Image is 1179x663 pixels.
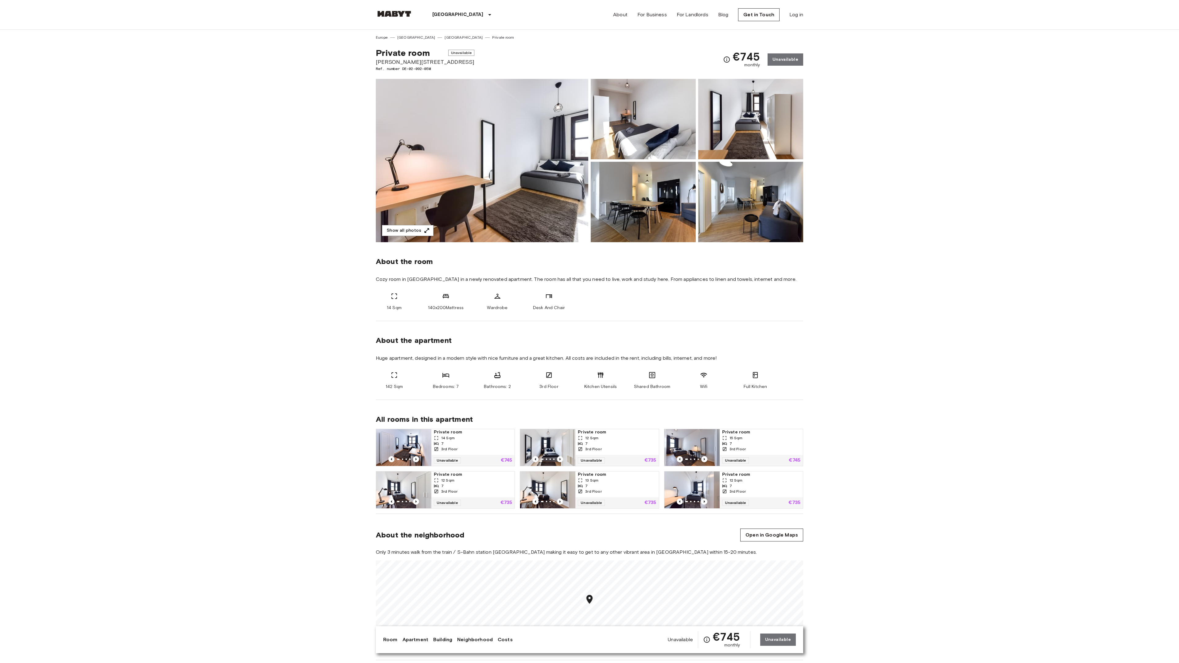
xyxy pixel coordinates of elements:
div: Map marker [584,594,595,607]
span: Full Kitchen [744,384,767,390]
a: Marketing picture of unit DE-02-092-02MPrevious imagePrevious imagePrivate room13 Sqm73rd FloorUn... [520,471,659,509]
p: €735 [788,500,800,505]
span: 7 [730,441,732,446]
button: Previous image [557,456,563,462]
span: 7 [585,483,588,489]
span: Unavailable [722,457,749,463]
a: About [613,11,628,18]
canvas: Map [376,560,803,653]
span: 3rd Floor [730,489,746,494]
a: [GEOGRAPHIC_DATA] [397,35,435,40]
a: Neighborhood [457,636,493,643]
span: Kitchen Utensils [584,384,617,390]
button: Previous image [413,498,419,505]
span: 7 [441,441,444,446]
img: Marketing picture of unit DE-02-092-04M [664,429,720,466]
span: Unavailable [434,500,461,506]
a: Building [433,636,452,643]
a: Costs [498,636,513,643]
button: Previous image [388,498,395,505]
span: Unavailable [434,457,461,463]
button: Previous image [677,498,683,505]
span: Unavailable [578,500,605,506]
a: Open in Google Maps [740,529,803,541]
p: [GEOGRAPHIC_DATA] [432,11,484,18]
span: 140x200Mattress [428,305,464,311]
a: Marketing picture of unit DE-02-092-01MPrevious imagePrevious imagePrivate room12 Sqm73rd FloorUn... [664,471,803,509]
p: €735 [644,500,656,505]
a: Get in Touch [738,8,780,21]
img: Habyt [376,11,413,17]
svg: Check cost overview for full price breakdown. Please note that discounts apply to new joiners onl... [723,56,730,63]
span: Desk And Chair [533,305,565,311]
span: 3rd Floor [730,446,746,452]
img: Picture of unit DE-02-092-05M [591,79,696,159]
span: 12 Sqm [585,435,598,441]
a: Marketing picture of unit DE-02-092-07MPrevious imagePrevious imagePrivate room14 Sqm73rd FloorUn... [376,429,515,466]
span: Huge apartment, designed in a modern style with nice furniture and a great kitchen. All costs are... [376,355,803,362]
img: Picture of unit DE-02-092-05M [698,79,803,159]
a: Apartment [403,636,428,643]
span: Private room [434,471,512,478]
span: 142 Sqm [386,384,403,390]
span: €745 [713,631,740,642]
span: 3rd Floor [539,384,558,390]
p: €735 [500,500,512,505]
a: For Landlords [677,11,708,18]
a: For Business [637,11,667,18]
p: €745 [501,458,512,463]
span: Bathrooms: 2 [484,384,511,390]
span: Private room [578,429,656,435]
a: Room [383,636,398,643]
a: Log in [789,11,803,18]
a: Marketing picture of unit DE-02-092-04MPrevious imagePrevious imagePrivate room15 Sqm73rd FloorUn... [664,429,803,466]
span: All rooms in this apartment [376,415,803,424]
span: Only 3 minutes walk from the train / S-Bahn station [GEOGRAPHIC_DATA] making it easy to get to an... [376,549,803,556]
button: Previous image [532,498,539,505]
span: 15 Sqm [730,435,743,441]
button: Show all photos [382,225,434,236]
p: €735 [644,458,656,463]
img: Picture of unit DE-02-092-05M [698,162,803,242]
a: [GEOGRAPHIC_DATA] [445,35,483,40]
span: 3rd Floor [585,489,601,494]
span: [PERSON_NAME][STREET_ADDRESS] [376,58,474,66]
span: Wardrobe [487,305,508,311]
span: Unavailable [722,500,749,506]
span: Private room [376,48,430,58]
span: Shared Bathroom [634,384,670,390]
button: Previous image [557,498,563,505]
a: Private room [492,35,514,40]
span: 3rd Floor [441,446,457,452]
span: Wifi [700,384,708,390]
span: Bedrooms: 7 [433,384,459,390]
a: Blog [718,11,729,18]
img: Picture of unit DE-02-092-05M [591,162,696,242]
span: 14 Sqm [387,305,402,311]
span: 3rd Floor [585,446,601,452]
span: monthly [724,642,740,648]
span: 7 [585,441,588,446]
button: Previous image [701,456,707,462]
button: Previous image [413,456,419,462]
a: Marketing picture of unit DE-02-092-06MPrevious imagePrevious imagePrivate room12 Sqm73rd FloorUn... [520,429,659,466]
span: Unavailable [578,457,605,463]
img: Marketing picture of unit DE-02-092-07M [376,429,431,466]
img: Marketing picture of unit DE-02-092-02M [520,471,575,508]
span: About the apartment [376,336,452,345]
svg: Check cost overview for full price breakdown. Please note that discounts apply to new joiners onl... [703,636,710,643]
span: Unavailable [448,50,475,56]
span: €745 [733,51,760,62]
button: Previous image [677,456,683,462]
img: Marketing picture of unit DE-02-092-05M [376,79,588,242]
span: Private room [722,471,800,478]
span: 12 Sqm [441,478,454,483]
a: Marketing picture of unit DE-02-092-03MPrevious imagePrevious imagePrivate room12 Sqm73rd FloorUn... [376,471,515,509]
span: 7 [730,483,732,489]
button: Previous image [388,456,395,462]
span: monthly [744,62,760,68]
span: Ref. number DE-02-092-05M [376,66,474,72]
img: Marketing picture of unit DE-02-092-03M [376,471,431,508]
span: 12 Sqm [730,478,743,483]
img: Marketing picture of unit DE-02-092-06M [520,429,575,466]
